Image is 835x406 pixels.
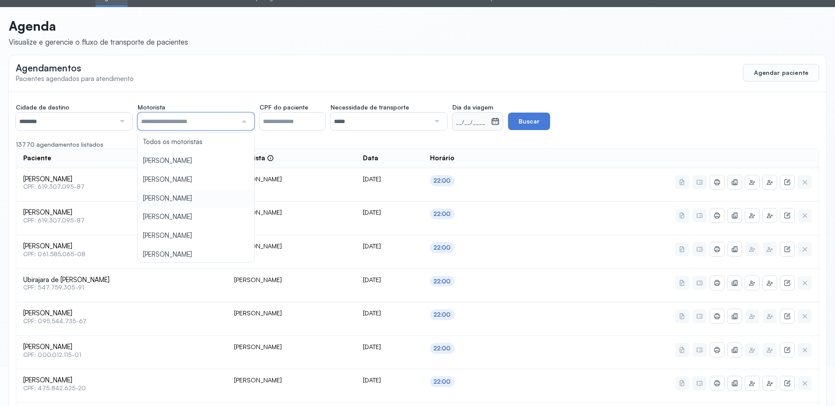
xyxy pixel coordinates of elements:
div: 22:00 [433,378,451,385]
p: Agenda [9,18,188,34]
span: CPF do paciente [259,103,308,111]
span: CPF: 000.012.115-01 [23,351,220,359]
div: [DATE] [363,175,416,183]
span: Cidade de destino [16,103,69,111]
span: Pacientes agendados para atendimento [16,74,134,83]
div: 22:00 [433,345,451,352]
span: Paciente [23,154,51,162]
div: 22:00 [433,177,451,184]
button: Buscar [508,113,550,130]
li: [PERSON_NAME] [138,170,254,189]
div: [PERSON_NAME] [234,376,349,384]
div: 22:00 [433,311,451,318]
span: Necessidade de transporte [330,103,409,111]
span: [PERSON_NAME] [23,242,220,251]
div: 22:00 [433,244,451,251]
span: CPF: 061.585.065-08 [23,251,220,258]
div: [PERSON_NAME] [234,175,349,183]
button: Agendar paciente [743,64,819,81]
span: [PERSON_NAME] [23,309,220,318]
div: 22:00 [433,278,451,285]
span: CPF: 095.544.735-67 [23,318,220,325]
div: 22:00 [433,210,451,218]
div: [DATE] [363,208,416,216]
li: [PERSON_NAME] [138,245,254,264]
div: [DATE] [363,309,416,317]
div: [DATE] [363,343,416,351]
span: Data [363,154,378,162]
small: __/__/____ [456,118,487,127]
span: CPF: 475.842.625-20 [23,385,220,392]
li: Todos os motoristas [138,133,254,152]
li: [PERSON_NAME] [138,226,254,245]
div: Visualize e gerencie o fluxo de transporte de pacientes [9,37,188,46]
span: Motorista [138,103,165,111]
span: CPF: 619.307.095-87 [23,183,220,191]
div: 13770 agendamentos listados [16,141,819,148]
span: [PERSON_NAME] [23,376,220,385]
div: [DATE] [363,276,416,284]
li: [PERSON_NAME] [138,189,254,208]
span: CPF: 547.759.305-91 [23,284,220,291]
span: [PERSON_NAME] [23,208,220,217]
div: [PERSON_NAME] [234,276,349,284]
li: [PERSON_NAME] [138,152,254,170]
span: Agendamentos [16,62,81,74]
li: [PERSON_NAME] [138,208,254,226]
span: Ubirajara de [PERSON_NAME] [23,276,220,284]
span: [PERSON_NAME] [23,175,220,184]
span: CPF: 619.307.095-87 [23,217,220,224]
div: [PERSON_NAME] [234,208,349,216]
span: Dia da viagem [452,103,493,111]
span: [PERSON_NAME] [23,343,220,351]
div: [PERSON_NAME] [234,343,349,351]
span: Horário [430,154,455,162]
div: [DATE] [363,376,416,384]
div: [PERSON_NAME] [234,309,349,317]
div: [DATE] [363,242,416,250]
div: [PERSON_NAME] [234,242,349,250]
